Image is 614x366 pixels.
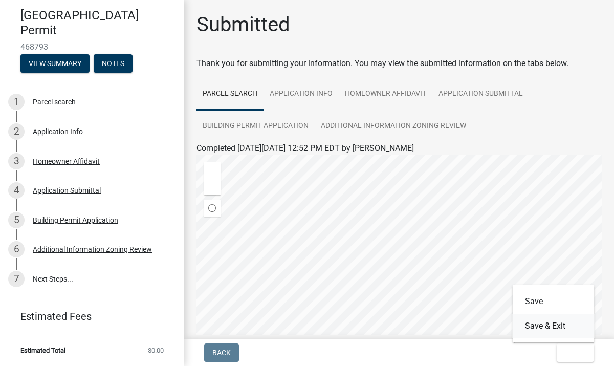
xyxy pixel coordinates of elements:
span: Completed [DATE][DATE] 12:52 PM EDT by [PERSON_NAME] [196,143,414,153]
button: Exit [557,343,594,362]
wm-modal-confirm: Summary [20,60,90,68]
div: Thank you for submitting your information. You may view the submitted information on the tabs below. [196,57,602,70]
div: Find my location [204,200,221,217]
div: 4 [8,182,25,199]
a: Homeowner Affidavit [339,78,432,111]
a: Additional Information Zoning Review [315,110,472,143]
span: Exit [565,349,580,357]
a: Application Submittal [432,78,529,111]
button: Save [513,289,595,314]
span: $0.00 [148,347,164,354]
a: Parcel search [196,78,264,111]
div: Zoom in [204,162,221,179]
div: 5 [8,212,25,228]
div: 2 [8,123,25,140]
div: Zoom out [204,179,221,195]
span: 468793 [20,42,164,52]
a: Application Info [264,78,339,111]
div: Exit [513,285,595,342]
a: Estimated Fees [8,306,168,327]
div: 3 [8,153,25,169]
div: Parcel search [33,98,76,105]
div: Application Submittal [33,187,101,194]
div: Homeowner Affidavit [33,158,100,165]
span: Back [212,349,231,357]
button: Back [204,343,239,362]
a: Building Permit Application [196,110,315,143]
div: 1 [8,94,25,110]
div: Additional Information Zoning Review [33,246,152,253]
button: Save & Exit [513,314,595,338]
div: Application Info [33,128,83,135]
span: Estimated Total [20,347,65,354]
h1: Submitted [196,12,290,37]
button: Notes [94,54,133,73]
div: 6 [8,241,25,257]
wm-modal-confirm: Notes [94,60,133,68]
div: 7 [8,271,25,287]
h4: [GEOGRAPHIC_DATA] Permit [20,8,176,38]
div: Building Permit Application [33,217,118,224]
button: View Summary [20,54,90,73]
